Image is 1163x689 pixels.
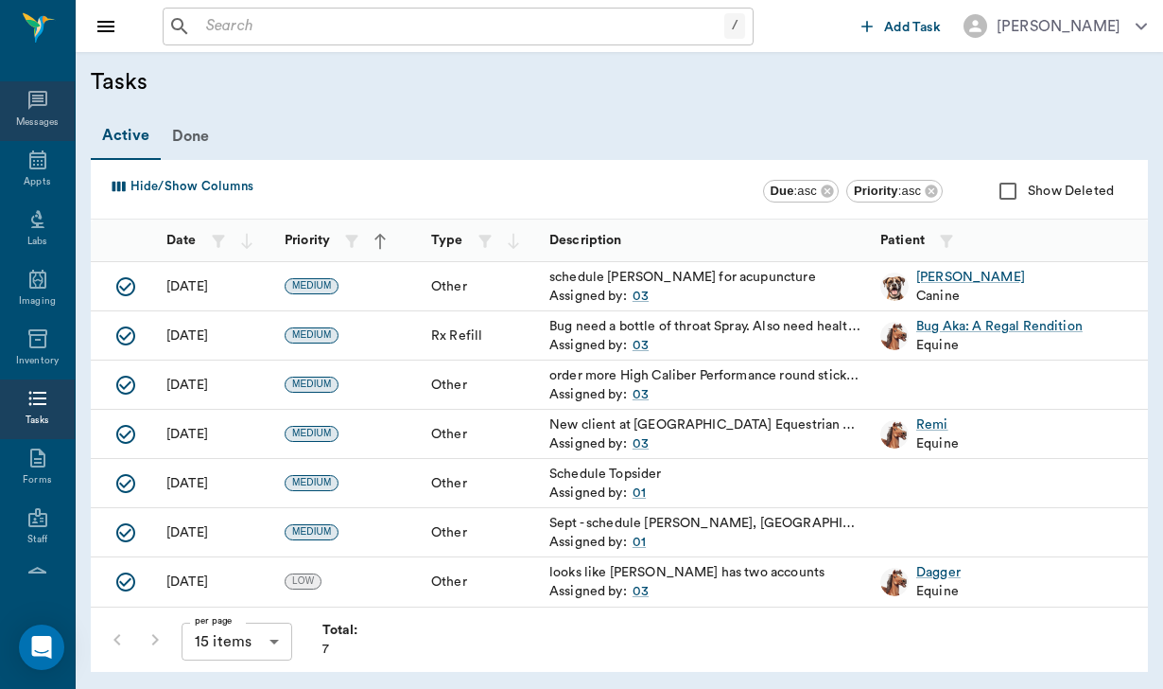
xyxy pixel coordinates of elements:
[27,235,47,249] div: Labs
[431,573,467,592] span: Other
[916,268,1025,287] a: [PERSON_NAME]
[431,327,482,345] span: Rx Refill
[916,434,959,453] p: Equine
[199,13,724,40] input: Search
[87,8,125,45] button: Close drawer
[166,474,208,493] div: 08/14/25
[633,484,646,503] a: 01
[549,385,627,404] p: Assigned by:
[431,523,467,542] span: Other
[549,514,861,533] div: Sept - schedule [PERSON_NAME], [GEOGRAPHIC_DATA]
[166,277,208,296] div: 09/17/25
[166,425,208,444] div: 09/02/25
[916,415,959,434] a: Remi
[24,175,50,189] div: Appts
[997,15,1120,38] div: [PERSON_NAME]
[16,354,59,368] div: Inventory
[16,115,60,130] div: Messages
[19,294,56,309] div: Imaging
[431,474,467,493] span: Other
[23,473,51,487] div: Forms
[195,614,233,627] label: per page
[182,623,292,661] div: 15 items
[431,425,467,444] span: Other
[880,420,909,449] img: Profile Image
[166,327,208,345] div: 09/11/25
[107,563,145,601] button: Mark Done
[27,533,47,547] div: Staff
[633,287,649,306] a: 03
[916,317,1083,336] a: Bug Aka: A Regal Rendition
[724,13,745,39] div: /
[549,366,861,385] div: order more High Caliber Performance round stickers
[107,268,145,306] button: Mark Done
[166,573,208,592] div: 09/08/25
[431,376,467,395] span: Other
[916,287,1025,306] p: Canine
[286,476,338,489] span: MEDIUM
[107,366,145,404] button: Mark Done
[286,574,321,588] span: LOW
[103,171,258,202] button: Select columns
[286,427,338,440] span: MEDIUM
[854,184,898,198] b: Priority
[633,336,649,355] a: 03
[166,376,208,395] div: 09/08/25
[322,621,358,659] div: 7
[763,180,839,203] div: Due:asc
[854,9,948,44] button: Add Task
[166,523,208,542] div: 08/14/25
[633,434,649,453] a: 03
[916,582,961,601] p: Equine
[286,525,338,539] span: MEDIUM
[107,415,145,453] button: Mark Done
[286,279,338,292] span: MEDIUM
[854,184,921,198] span: : asc
[948,9,1162,44] button: [PERSON_NAME]
[285,234,330,247] strong: Priority
[431,277,467,296] span: Other
[549,415,861,434] div: New client at [GEOGRAPHIC_DATA] Equestrian Center Add to calendar [PERSON_NAME]/Equine Remi
[771,184,794,198] b: Due
[549,465,861,484] div: Schedule Topsider
[286,378,338,391] span: MEDIUM
[549,287,627,306] p: Assigned by:
[633,533,646,552] div: 01
[549,582,627,601] p: Assigned by:
[549,336,627,355] p: Assigned by:
[166,234,197,247] strong: Date
[771,184,817,198] span: : asc
[107,514,145,552] button: Mark Done
[431,234,463,247] strong: Type
[549,533,627,552] p: Assigned by:
[916,336,1083,355] p: Equine
[26,414,49,428] div: Tasks
[91,113,161,160] div: Active
[322,624,358,637] strong: Total:
[846,180,943,203] div: Priority:asc
[880,322,909,350] img: Profile Image
[549,268,861,287] div: schedule [PERSON_NAME] for acupuncture
[633,385,649,404] a: 03
[880,234,925,247] strong: Patient
[549,317,861,336] div: Bug need a bottle of throat Spray. Also need health cert for Fall classic at end of month
[107,465,145,503] button: Mark Done
[633,582,649,601] a: 03
[286,328,338,342] span: MEDIUM
[916,563,961,582] a: Dagger
[988,171,1114,211] div: Show Deleted
[880,568,909,596] img: Profile Image
[19,625,64,670] div: Open Intercom Messenger
[549,484,627,503] p: Assigned by:
[880,273,909,301] img: Profile Image
[161,114,221,159] div: Done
